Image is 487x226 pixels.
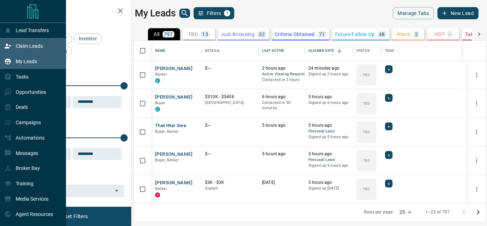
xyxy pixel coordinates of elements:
p: Rows per page: [364,209,394,215]
button: Filters1 [194,7,235,19]
div: + [385,122,393,130]
button: New Lead [437,7,478,19]
div: property.ca [155,192,160,197]
button: Manage Tabs [393,7,434,19]
p: 5 hours ago [308,180,349,186]
h2: Filters [23,7,124,16]
button: Go to next page [471,205,485,220]
p: 5 hours ago [308,122,349,129]
button: Thet Htar Swe [155,122,186,129]
p: $--- [205,122,255,129]
h1: My Leads [135,7,176,19]
p: HOT [434,32,445,37]
button: more [471,155,482,166]
span: Buyer [155,101,165,105]
p: 71 [319,32,325,37]
p: 2 hours ago [262,65,301,71]
div: Last Active [258,41,305,61]
div: + [385,180,393,187]
p: Signed up [DATE] [308,186,349,191]
span: + [388,66,390,73]
p: 24 minutes ago [308,65,349,71]
p: Signed up 6 hours ago [308,100,349,106]
p: Contacted in 3 hours [262,77,301,83]
p: [DATE] [262,180,301,186]
p: 5 hours ago [308,151,349,157]
p: Signed up 5 hours ago [308,134,349,140]
button: Reset Filters [54,210,92,222]
p: All [154,32,159,37]
p: 1–25 of 797 [425,209,450,215]
p: 5 hours ago [262,122,301,129]
div: Status [353,41,381,61]
p: TBD [363,129,370,135]
p: - [449,32,450,37]
span: Personal Lead [308,129,349,135]
p: [GEOGRAPHIC_DATA] [205,100,255,106]
p: TBD [363,158,370,163]
div: Details [205,41,219,61]
div: Status [357,41,370,61]
div: Tags [381,41,462,61]
p: $--- [205,151,255,157]
span: 1 [225,11,230,16]
span: Buyer, Renter [155,158,179,162]
p: 3 hours ago [308,94,349,100]
p: Signed up 2 hours ago [308,71,349,77]
p: Criteria Obtained [275,32,315,37]
button: [PERSON_NAME] [155,94,193,101]
button: [PERSON_NAME] [155,180,193,186]
p: 5 hours ago [262,151,301,157]
button: Open [112,186,122,196]
div: Details [201,41,258,61]
button: more [471,70,482,80]
div: Name [152,41,201,61]
span: + [388,180,390,187]
p: TBD [363,101,370,106]
p: 13 [202,32,208,37]
div: + [385,65,393,73]
span: + [388,151,390,159]
span: Renter [155,72,167,77]
p: Warm [397,32,411,37]
span: Personal Lead [308,157,349,163]
div: 25 [396,207,414,217]
p: 32 [259,32,265,37]
div: condos.ca [155,78,160,83]
span: Active Viewing Request [262,71,301,77]
button: more [471,127,482,137]
p: $3K - $3K [205,180,255,186]
p: Future Follow Up [335,32,375,37]
button: search button [179,9,190,18]
span: + [388,94,390,101]
span: Buyer, Renter [155,129,179,134]
p: Guelph [205,186,255,191]
span: + [388,123,390,130]
p: TBD [363,72,370,77]
p: $310K - $540K [205,94,255,100]
span: Investor [76,36,99,41]
p: 797 [164,32,173,37]
button: more [471,98,482,109]
div: Claimed Date [305,41,353,61]
button: more [471,184,482,195]
p: 48 [379,32,385,37]
p: TBD [188,32,198,37]
p: Contacted in 50 minutes [262,100,301,111]
div: Name [155,41,166,61]
div: Tags [385,41,394,61]
div: Investor [74,33,102,44]
p: Signed up 5 hours ago [308,163,349,169]
div: + [385,94,393,102]
p: $--- [205,65,255,71]
div: + [385,151,393,159]
p: 6 hours ago [262,94,301,100]
p: 2 [415,32,418,37]
div: Claimed Date [308,41,334,61]
div: Last Active [262,41,284,61]
button: [PERSON_NAME] [155,151,193,158]
div: condos.ca [155,107,160,112]
span: Renter [155,186,167,191]
p: TBD [363,186,370,192]
button: [PERSON_NAME] [155,65,193,72]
